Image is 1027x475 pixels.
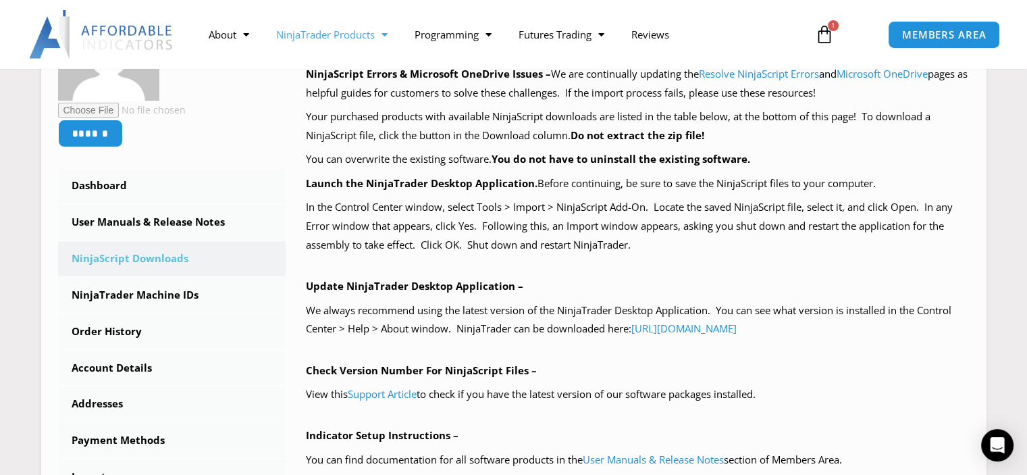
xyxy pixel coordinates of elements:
[401,19,505,50] a: Programming
[195,19,263,50] a: About
[58,241,286,276] a: NinjaScript Downloads
[505,19,618,50] a: Futures Trading
[902,30,986,40] span: MEMBERS AREA
[58,351,286,386] a: Account Details
[58,386,286,422] a: Addresses
[306,176,537,190] b: Launch the NinjaTrader Desktop Application.
[571,128,704,142] b: Do not extract the zip file!
[306,301,970,339] p: We always recommend using the latest version of the NinjaTrader Desktop Application. You can see ...
[195,19,801,50] nav: Menu
[618,19,683,50] a: Reviews
[306,364,537,377] b: Check Version Number For NinjaScript Files –
[58,314,286,349] a: Order History
[263,19,401,50] a: NinjaTrader Products
[348,387,417,401] a: Support Article
[492,152,750,166] b: You do not have to uninstall the existing software.
[837,67,928,80] a: Microsoft OneDrive
[828,20,839,31] span: 1
[58,278,286,313] a: NinjaTrader Machine IDs
[306,198,970,255] p: In the Control Center window, select Tools > Import > NinjaScript Add-On. Locate the saved NinjaS...
[306,107,970,145] p: Your purchased products with available NinjaScript downloads are listed in the table below, at th...
[981,429,1013,461] div: Open Intercom Messenger
[583,453,724,466] a: User Manuals & Release Notes
[795,15,854,54] a: 1
[699,67,819,80] a: Resolve NinjaScript Errors
[306,65,970,103] p: We are continually updating the and pages as helpful guides for customers to solve these challeng...
[29,10,174,59] img: LogoAI | Affordable Indicators – NinjaTrader
[306,67,551,80] b: NinjaScript Errors & Microsoft OneDrive Issues –
[306,150,970,169] p: You can overwrite the existing software.
[306,279,523,293] b: Update NinjaTrader Desktop Application –
[306,428,458,442] b: Indicator Setup Instructions –
[631,322,737,335] a: [URL][DOMAIN_NAME]
[58,168,286,203] a: Dashboard
[58,205,286,240] a: User Manuals & Release Notes
[306,174,970,193] p: Before continuing, be sure to save the NinjaScript files to your computer.
[888,21,1001,49] a: MEMBERS AREA
[306,451,970,470] p: You can find documentation for all software products in the section of Members Area.
[306,385,970,404] p: View this to check if you have the latest version of our software packages installed.
[58,423,286,458] a: Payment Methods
